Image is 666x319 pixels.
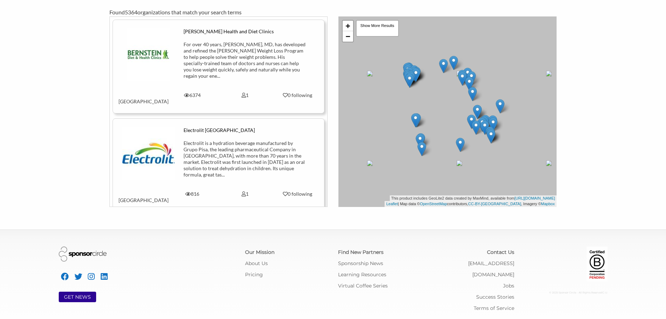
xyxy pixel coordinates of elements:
a: OpenStreetMap [420,202,447,206]
a: Pricing [245,271,263,278]
img: ehniozs5emrbtce1qsxy [127,28,170,81]
div: 0 following [277,92,319,98]
div: For over 40 years, [PERSON_NAME], MD, has developed and refined the [PERSON_NAME] Weight Loss Pro... [184,41,306,79]
div: © 2025 Sponsor Circle - All Rights Reserved [525,287,608,298]
img: Sponsor Circle Logo [59,247,107,262]
div: 1 [219,92,271,98]
a: Success Stories [476,294,514,300]
a: Zoom in [343,21,353,31]
a: Leaflet [386,202,398,206]
a: Our Mission [245,249,274,255]
div: | Map data © contributors, , Imagery © [385,201,557,207]
img: omojr9dbzgsxyub8dosi [122,127,175,180]
a: CC-BY-[GEOGRAPHIC_DATA] [468,202,521,206]
div: [GEOGRAPHIC_DATA] [113,191,166,203]
a: Learning Resources [338,271,386,278]
span: C: U: [602,291,608,294]
div: 1 [219,191,271,197]
div: [PERSON_NAME] Health and Diet Clinics [184,28,306,35]
a: About Us [245,260,268,266]
a: Contact Us [487,249,514,255]
img: Certified Corporation Pending Logo [587,247,608,282]
a: Sponsorship News [338,260,383,266]
span: 5364 [125,9,137,15]
a: [PERSON_NAME] Health and Diet Clinics For over 40 years, [PERSON_NAME], MD, has developed and ref... [119,28,318,105]
a: Electrolit [GEOGRAPHIC_DATA] Electrolit is a hydration beverage manufactured by Grupo Pisa, the l... [119,127,318,203]
div: Electrolit [GEOGRAPHIC_DATA] [184,127,306,133]
div: 6374 [166,92,219,98]
div: 0 following [277,191,319,197]
a: Find New Partners [338,249,384,255]
a: [EMAIL_ADDRESS][DOMAIN_NAME] [468,260,514,278]
div: 816 [166,191,219,197]
a: Terms of Service [474,305,514,311]
div: Show More Results [356,20,399,37]
a: Mapbox [541,202,555,206]
a: GET NEWS [64,294,91,300]
a: [URL][DOMAIN_NAME] [515,196,555,200]
a: Zoom out [343,31,353,42]
div: This product includes GeoLite2 data created by MaxMind, available from [390,195,557,201]
div: Electrolit is a hydration beverage manufactured by Grupo Pisa, the leading pharmaceutical Company... [184,140,306,178]
a: Jobs [503,283,514,289]
a: Virtual Coffee Series [338,283,388,289]
div: [GEOGRAPHIC_DATA] [113,92,166,105]
div: Found organizations that match your search terms [109,8,556,16]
